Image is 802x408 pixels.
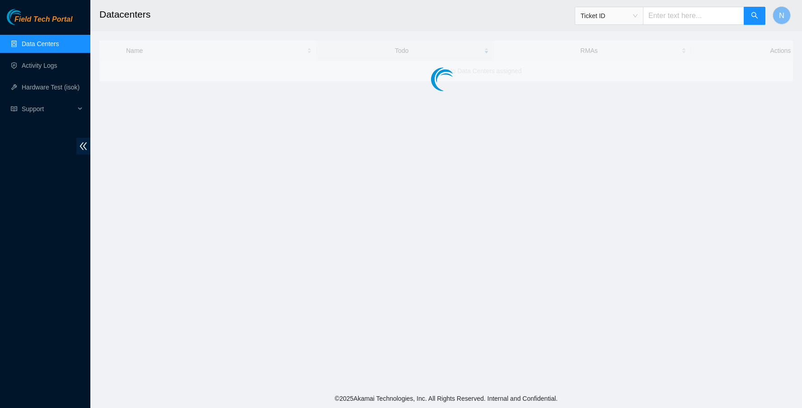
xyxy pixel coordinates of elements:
footer: © 2025 Akamai Technologies, Inc. All Rights Reserved. Internal and Confidential. [90,389,802,408]
img: Akamai Technologies [7,9,46,25]
a: Data Centers [22,40,59,47]
a: Akamai TechnologiesField Tech Portal [7,16,72,28]
button: search [744,7,765,25]
span: N [779,10,784,21]
span: Support [22,100,75,118]
span: double-left [76,138,90,155]
span: search [751,12,758,20]
span: read [11,106,17,112]
a: Activity Logs [22,62,57,69]
span: Field Tech Portal [14,15,72,24]
button: N [773,6,791,24]
a: Hardware Test (isok) [22,84,80,91]
input: Enter text here... [643,7,744,25]
span: Ticket ID [581,9,638,23]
